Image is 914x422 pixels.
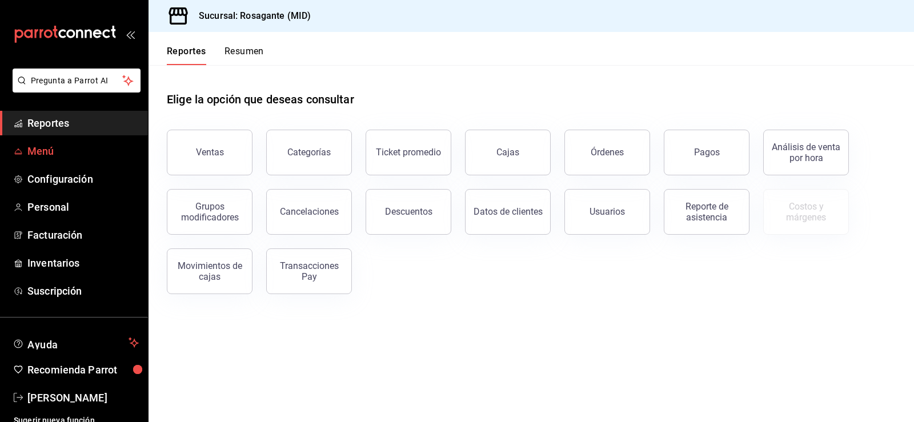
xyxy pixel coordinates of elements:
[190,9,311,23] h3: Sucursal: Rosagante (MID)
[564,130,650,175] button: Órdenes
[27,336,124,349] span: Ayuda
[27,143,139,159] span: Menú
[763,189,849,235] button: Contrata inventarios para ver este reporte
[366,130,451,175] button: Ticket promedio
[196,147,224,158] div: Ventas
[564,189,650,235] button: Usuarios
[31,75,123,87] span: Pregunta a Parrot AI
[763,130,849,175] button: Análisis de venta por hora
[376,147,441,158] div: Ticket promedio
[27,199,139,215] span: Personal
[465,130,551,175] a: Cajas
[167,189,252,235] button: Grupos modificadores
[27,255,139,271] span: Inventarios
[126,30,135,39] button: open_drawer_menu
[590,206,625,217] div: Usuarios
[8,83,141,95] a: Pregunta a Parrot AI
[27,283,139,299] span: Suscripción
[694,147,720,158] div: Pagos
[167,46,206,65] button: Reportes
[496,146,520,159] div: Cajas
[27,227,139,243] span: Facturación
[287,147,331,158] div: Categorías
[465,189,551,235] button: Datos de clientes
[274,260,344,282] div: Transacciones Pay
[27,115,139,131] span: Reportes
[280,206,339,217] div: Cancelaciones
[225,46,264,65] button: Resumen
[671,201,742,223] div: Reporte de asistencia
[366,189,451,235] button: Descuentos
[174,201,245,223] div: Grupos modificadores
[474,206,543,217] div: Datos de clientes
[664,189,749,235] button: Reporte de asistencia
[266,189,352,235] button: Cancelaciones
[27,390,139,405] span: [PERSON_NAME]
[27,362,139,377] span: Recomienda Parrot
[174,260,245,282] div: Movimientos de cajas
[771,142,841,163] div: Análisis de venta por hora
[13,69,141,93] button: Pregunta a Parrot AI
[27,171,139,187] span: Configuración
[266,248,352,294] button: Transacciones Pay
[664,130,749,175] button: Pagos
[167,46,264,65] div: navigation tabs
[167,248,252,294] button: Movimientos de cajas
[771,201,841,223] div: Costos y márgenes
[167,91,354,108] h1: Elige la opción que deseas consultar
[266,130,352,175] button: Categorías
[385,206,432,217] div: Descuentos
[591,147,624,158] div: Órdenes
[167,130,252,175] button: Ventas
